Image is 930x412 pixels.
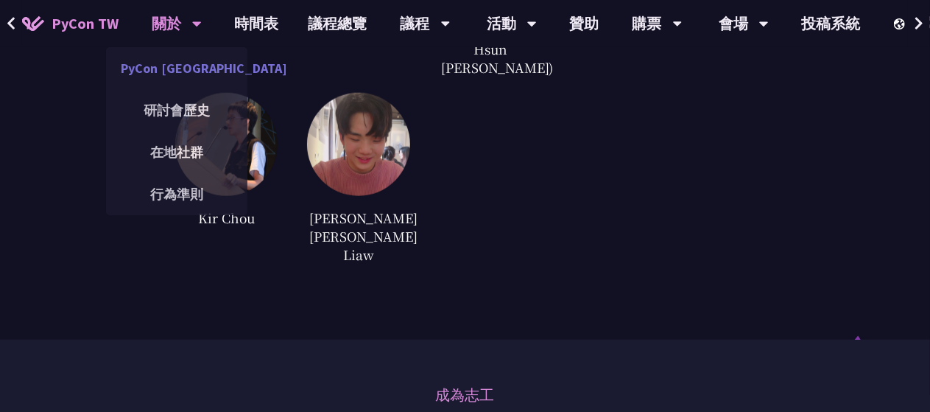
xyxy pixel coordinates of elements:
div: Kir Chou [175,207,278,229]
span: PyCon TW [52,13,119,35]
a: 成為志工 [436,384,495,406]
img: Locale Icon [894,18,909,29]
div: [PERSON_NAME][PERSON_NAME] Liaw [307,207,409,266]
img: c22c2e10e811a593462dda8c54eb193e.jpg [307,93,409,195]
a: PyCon [GEOGRAPHIC_DATA] [106,51,247,85]
a: 研討會歷史 [106,93,247,128]
a: PyCon TW [7,5,133,42]
img: Home icon of PyCon TW 2025 [22,16,44,31]
a: 行為準則 [106,177,247,212]
a: 在地社群 [106,135,247,170]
